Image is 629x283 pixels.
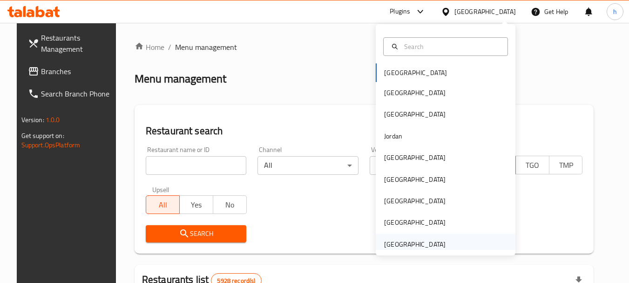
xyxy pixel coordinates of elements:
button: All [146,195,180,214]
span: Restaurants Management [41,32,115,55]
div: [GEOGRAPHIC_DATA] [384,88,446,98]
li: / [168,41,171,53]
span: h [613,7,617,17]
div: [GEOGRAPHIC_DATA] [384,152,446,163]
span: No [217,198,243,212]
span: 1.0.0 [46,114,60,126]
a: Support.OpsPlatform [21,139,81,151]
a: Search Branch Phone [20,83,122,105]
span: Version: [21,114,44,126]
span: Get support on: [21,130,64,142]
span: TMP [553,159,579,172]
button: No [213,195,247,214]
h2: Restaurant search [146,124,583,138]
div: [GEOGRAPHIC_DATA] [384,109,446,119]
button: TMP [549,156,583,174]
input: Search for restaurant name or ID.. [146,156,247,175]
span: All [150,198,176,212]
a: Home [135,41,164,53]
span: Branches [41,66,115,77]
span: Menu management [175,41,237,53]
nav: breadcrumb [135,41,594,53]
span: Yes [183,198,210,212]
a: Restaurants Management [20,27,122,60]
div: [GEOGRAPHIC_DATA] [384,217,446,228]
div: All [257,156,358,175]
div: [GEOGRAPHIC_DATA] [384,196,446,206]
button: TGO [515,156,549,174]
span: TGO [520,159,546,172]
div: All [370,156,471,175]
div: [GEOGRAPHIC_DATA] [384,239,446,249]
div: Jordan [384,131,402,141]
button: Search [146,225,247,242]
label: Upsell [152,186,169,193]
span: Search Branch Phone [41,88,115,99]
span: Search [153,228,239,240]
div: [GEOGRAPHIC_DATA] [454,7,516,17]
a: Branches [20,60,122,83]
div: [GEOGRAPHIC_DATA] [384,174,446,185]
h2: Menu management [135,71,226,86]
input: Search [400,41,502,52]
div: Plugins [390,6,410,17]
button: Yes [179,195,213,214]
